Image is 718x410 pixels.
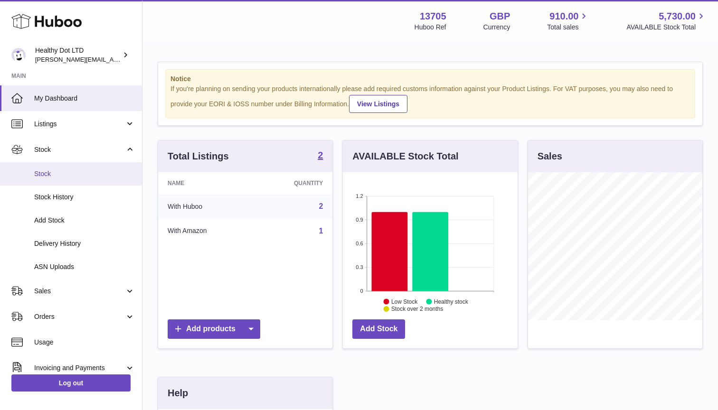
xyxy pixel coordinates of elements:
[415,23,446,32] div: Huboo Ref
[356,193,363,199] text: 1.2
[352,319,405,339] a: Add Stock
[170,75,690,84] strong: Notice
[360,288,363,294] text: 0
[483,23,510,32] div: Currency
[34,363,125,373] span: Invoicing and Payments
[318,150,323,160] strong: 2
[168,387,188,400] h3: Help
[34,169,135,178] span: Stock
[35,46,121,64] div: Healthy Dot LTD
[356,264,363,270] text: 0.3
[319,227,323,235] a: 1
[170,84,690,113] div: If you're planning on sending your products internationally please add required customs informati...
[11,374,131,391] a: Log out
[34,338,135,347] span: Usage
[34,312,125,321] span: Orders
[34,287,125,296] span: Sales
[34,94,135,103] span: My Dashboard
[490,10,510,23] strong: GBP
[352,150,458,163] h3: AVAILABLE Stock Total
[356,241,363,246] text: 0.6
[158,172,254,194] th: Name
[34,145,125,154] span: Stock
[158,194,254,219] td: With Huboo
[434,298,469,305] text: Healthy stock
[420,10,446,23] strong: 13705
[35,56,190,63] span: [PERSON_NAME][EMAIL_ADDRESS][DOMAIN_NAME]
[659,10,696,23] span: 5,730.00
[549,10,578,23] span: 910.00
[391,298,418,305] text: Low Stock
[34,193,135,202] span: Stock History
[11,48,26,62] img: Dorothy@healthydot.com
[254,172,332,194] th: Quantity
[34,216,135,225] span: Add Stock
[168,150,229,163] h3: Total Listings
[391,306,443,312] text: Stock over 2 months
[34,262,135,271] span: ASN Uploads
[168,319,260,339] a: Add products
[626,23,707,32] span: AVAILABLE Stock Total
[538,150,562,163] h3: Sales
[349,95,407,113] a: View Listings
[158,219,254,243] td: With Amazon
[34,120,125,129] span: Listings
[318,150,323,162] a: 2
[547,10,589,32] a: 910.00 Total sales
[626,10,707,32] a: 5,730.00 AVAILABLE Stock Total
[356,217,363,223] text: 0.9
[547,23,589,32] span: Total sales
[319,202,323,210] a: 2
[34,239,135,248] span: Delivery History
